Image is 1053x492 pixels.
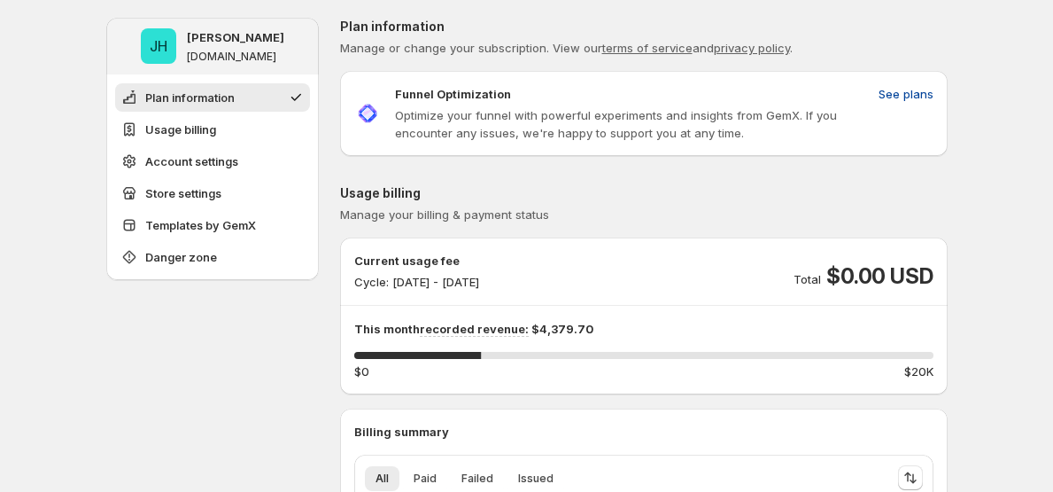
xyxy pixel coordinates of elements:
[145,152,238,170] span: Account settings
[395,106,871,142] p: Optimize your funnel with powerful experiments and insights from GemX. If you encounter any issue...
[794,270,821,288] p: Total
[115,83,310,112] button: Plan information
[354,363,369,380] span: $0
[340,41,793,55] span: Manage or change your subscription. View our and .
[354,273,479,291] p: Cycle: [DATE] - [DATE]
[461,472,493,486] span: Failed
[115,115,310,144] button: Usage billing
[340,207,549,222] span: Manage your billing & payment status
[187,50,276,64] p: [DOMAIN_NAME]
[145,184,221,202] span: Store settings
[145,89,235,106] span: Plan information
[340,18,948,35] p: Plan information
[826,262,933,291] span: $0.00 USD
[145,248,217,266] span: Danger zone
[141,28,176,64] span: Jena Hoang
[115,211,310,239] button: Templates by GemX
[376,472,389,486] span: All
[904,363,933,380] span: $20K
[115,179,310,207] button: Store settings
[395,85,511,103] p: Funnel Optimization
[414,472,437,486] span: Paid
[714,41,790,55] a: privacy policy
[145,121,216,138] span: Usage billing
[354,320,933,338] p: This month $4,379.70
[354,252,479,269] p: Current usage fee
[115,147,310,176] button: Account settings
[145,216,256,234] span: Templates by GemX
[868,80,944,108] button: See plans
[187,28,284,46] p: [PERSON_NAME]
[879,85,933,103] span: See plans
[898,465,923,490] button: Sort the results
[518,472,554,486] span: Issued
[420,322,529,337] span: recorded revenue:
[354,100,381,127] img: Funnel Optimization
[340,184,948,202] p: Usage billing
[602,41,693,55] a: terms of service
[150,37,167,55] text: JH
[354,423,933,441] p: Billing summary
[115,243,310,271] button: Danger zone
